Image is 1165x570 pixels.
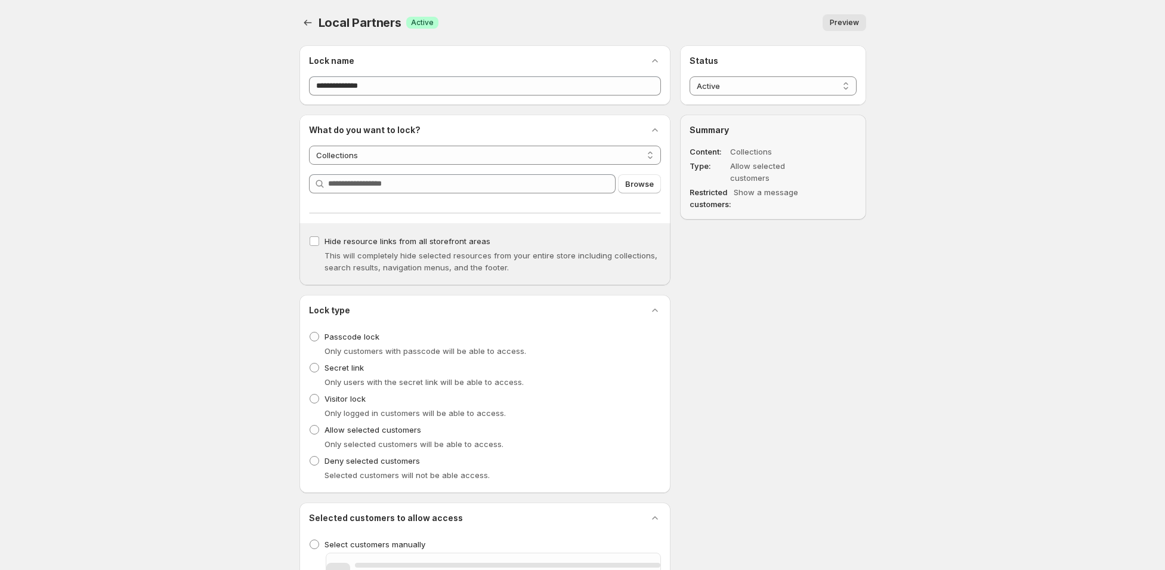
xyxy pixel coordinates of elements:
dt: Content: [690,146,728,158]
button: Back [299,14,316,31]
span: Deny selected customers [325,456,420,466]
span: Select customers manually [325,540,425,549]
h2: What do you want to lock? [309,124,421,136]
dd: Collections [730,146,822,158]
span: Only users with the secret link will be able to access. [325,377,524,387]
button: Preview [823,14,866,31]
span: Active [411,18,434,27]
span: Passcode lock [325,332,379,341]
dd: Allow selected customers [730,160,822,184]
h2: Status [690,55,856,67]
span: Only customers with passcode will be able to access. [325,346,526,356]
h2: Summary [690,124,856,136]
button: Browse [618,174,661,193]
span: Selected customers will not be able access. [325,470,490,480]
h2: Lock type [309,304,350,316]
span: Hide resource links from all storefront areas [325,236,490,246]
h2: Lock name [309,55,354,67]
span: Only logged in customers will be able to access. [325,408,506,418]
dt: Type: [690,160,728,184]
h2: Selected customers to allow access [309,512,463,524]
span: This will completely hide selected resources from your entire store including collections, search... [325,251,657,272]
span: Preview [830,18,859,27]
span: Visitor lock [325,394,366,403]
span: Allow selected customers [325,425,421,435]
span: Only selected customers will be able to access. [325,439,503,449]
span: Local Partners [319,16,401,30]
dd: Show a message [734,186,826,210]
dt: Restricted customers: [690,186,731,210]
span: Secret link [325,363,364,372]
span: Browse [625,178,654,190]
